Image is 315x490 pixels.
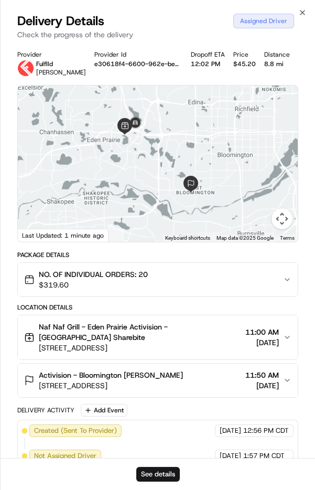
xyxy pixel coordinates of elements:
[84,147,172,166] a: 💻API Documentation
[34,426,117,435] span: Created (Sent To Provider)
[74,177,127,185] a: Powered byPylon
[17,29,298,40] p: Check the progress of the delivery
[264,60,290,68] div: 8.8 mi
[36,110,133,119] div: We're available if you need us!
[18,315,298,359] button: Naf Naf Grill - Eden Prairie Activision - [GEOGRAPHIC_DATA] Sharebite[STREET_ADDRESS]11:00 AM[DATE]
[81,404,127,417] button: Add Event
[39,269,148,280] span: NO. OF INDIVIDUAL ORDERS: 20
[20,228,55,242] img: Google
[39,380,183,391] span: [STREET_ADDRESS]
[89,153,97,161] div: 💻
[280,235,295,241] a: Terms (opens in new tab)
[243,451,285,461] span: 1:57 PM CDT
[104,177,127,185] span: Pylon
[10,100,29,119] img: 1736555255976-a54dd68f-1ca7-489b-9aae-adbdc363a1c4
[264,50,290,59] div: Distance
[245,380,279,391] span: [DATE]
[271,208,292,229] button: Map camera controls
[216,235,274,241] span: Map data ©2025 Google
[10,10,31,31] img: Nash
[245,337,279,348] span: [DATE]
[99,152,168,162] span: API Documentation
[20,228,55,242] a: Open this area in Google Maps (opens a new window)
[39,280,148,290] span: $319.60
[17,60,34,77] img: profile_Fulflld_OnFleet_Thistle_SF.png
[245,327,279,337] span: 11:00 AM
[36,60,86,68] p: Fulflld
[243,426,289,435] span: 12:56 PM CDT
[27,67,189,78] input: Got a question? Start typing here...
[39,343,241,353] span: [STREET_ADDRESS]
[220,426,241,435] span: [DATE]
[17,406,74,414] div: Delivery Activity
[36,100,172,110] div: Start new chat
[39,322,241,343] span: Naf Naf Grill - Eden Prairie Activision - [GEOGRAPHIC_DATA] Sharebite
[18,364,298,397] button: Activision - Bloomington [PERSON_NAME][STREET_ADDRESS]11:50 AM[DATE]
[39,370,183,380] span: Activision - Bloomington [PERSON_NAME]
[220,451,241,461] span: [DATE]
[17,50,86,59] div: Provider
[136,467,180,482] button: See details
[233,50,256,59] div: Price
[94,50,182,59] div: Provider Id
[191,50,225,59] div: Dropoff ETA
[10,41,191,58] p: Welcome 👋
[18,229,108,242] div: Last Updated: 1 minute ago
[17,13,104,29] span: Delivery Details
[165,235,210,242] button: Keyboard shortcuts
[21,152,80,162] span: Knowledge Base
[36,68,86,77] span: [PERSON_NAME]
[191,60,225,68] div: 12:02 PM
[17,303,298,312] div: Location Details
[18,263,298,296] button: NO. OF INDIVIDUAL ORDERS: 20$319.60
[10,153,19,161] div: 📗
[6,147,84,166] a: 📗Knowledge Base
[94,60,182,68] button: e30618f4-6600-962e-be6e-48a145379c0c
[178,103,191,115] button: Start new chat
[17,251,298,259] div: Package Details
[233,60,256,68] div: $45.20
[34,451,96,461] span: Not Assigned Driver
[245,370,279,380] span: 11:50 AM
